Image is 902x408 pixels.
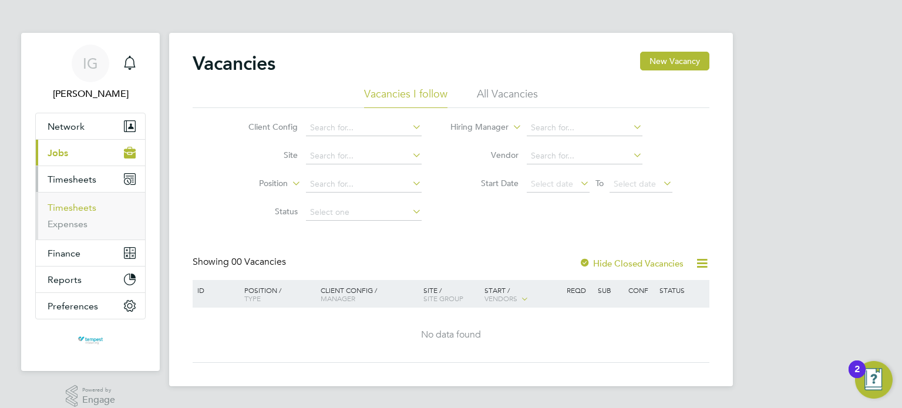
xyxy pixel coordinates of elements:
div: 2 [854,369,860,385]
div: Reqd [564,280,594,300]
div: Site / [420,280,482,308]
span: Jobs [48,147,68,159]
div: Conf [625,280,656,300]
span: Select date [531,178,573,189]
span: Network [48,121,85,132]
button: Open Resource Center, 2 new notifications [855,361,893,399]
label: Client Config [230,122,298,132]
span: Powered by [82,385,115,395]
span: Finance [48,248,80,259]
input: Search for... [306,176,422,193]
div: Sub [595,280,625,300]
span: Imre Gyori [35,87,146,101]
button: Timesheets [36,166,145,192]
span: Reports [48,274,82,285]
span: Timesheets [48,174,96,185]
li: All Vacancies [477,87,538,108]
label: Position [220,178,288,190]
span: Engage [82,395,115,405]
button: Network [36,113,145,139]
span: Site Group [423,294,463,303]
img: tempestresourcing-logo-retina.png [77,331,103,350]
div: Showing [193,256,288,268]
label: Site [230,150,298,160]
a: Go to home page [35,331,146,350]
label: Status [230,206,298,217]
label: Vendor [451,150,519,160]
input: Select one [306,204,422,221]
input: Search for... [527,120,642,136]
a: Powered byEngage [66,385,116,407]
div: Status [657,280,708,300]
span: IG [83,56,98,71]
div: Position / [235,280,318,308]
input: Search for... [527,148,642,164]
div: ID [194,280,235,300]
div: Timesheets [36,192,145,240]
button: Reports [36,267,145,292]
input: Search for... [306,148,422,164]
a: Timesheets [48,202,96,213]
label: Hide Closed Vacancies [579,258,684,269]
span: Manager [321,294,355,303]
li: Vacancies I follow [364,87,447,108]
h2: Vacancies [193,52,275,75]
span: 00 Vacancies [231,256,286,268]
span: Vendors [484,294,517,303]
span: Type [244,294,261,303]
span: Select date [614,178,656,189]
button: New Vacancy [640,52,709,70]
input: Search for... [306,120,422,136]
nav: Main navigation [21,33,160,371]
a: IG[PERSON_NAME] [35,45,146,101]
button: Jobs [36,140,145,166]
button: Preferences [36,293,145,319]
label: Hiring Manager [441,122,509,133]
button: Finance [36,240,145,266]
div: Client Config / [318,280,420,308]
a: Expenses [48,218,87,230]
span: Preferences [48,301,98,312]
div: Start / [482,280,564,309]
span: To [592,176,607,191]
label: Start Date [451,178,519,188]
div: No data found [194,329,708,341]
